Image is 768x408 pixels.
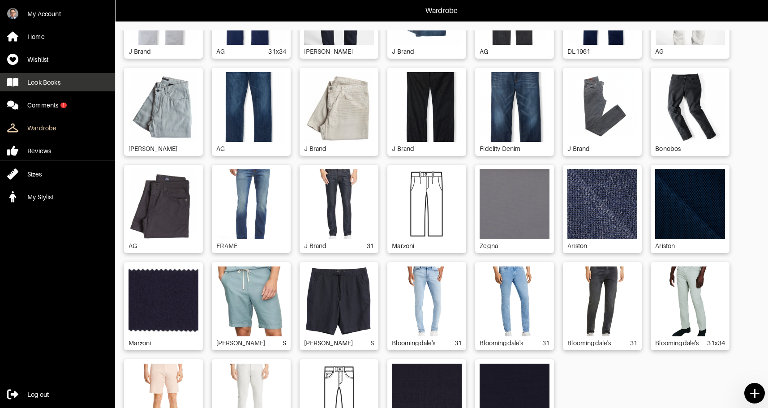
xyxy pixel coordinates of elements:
[216,72,286,142] img: gridImage
[304,72,374,142] img: gridImage
[304,266,374,336] img: gridImage
[655,266,725,336] img: gridImage
[480,266,549,336] img: gridImage
[283,339,286,346] div: S
[27,32,45,41] div: Home
[129,266,198,336] img: gridImage
[567,266,637,336] img: gridImage
[392,266,462,336] img: gridImage
[27,124,56,133] div: Wardrobe
[655,169,725,239] img: gridImage
[425,5,458,16] p: Wardrobe
[567,339,615,346] div: Bloomingdale's
[392,144,419,151] div: J Brand
[216,169,286,239] img: gridImage
[542,339,549,346] div: 31
[129,169,198,239] img: gridImage
[567,72,637,142] img: gridImage
[268,47,286,54] div: 31x34
[129,339,155,346] div: Marzoni
[392,339,440,346] div: Bloomingdale's
[304,47,357,54] div: [PERSON_NAME]
[655,144,685,151] div: Bonobos
[480,241,502,249] div: Zegna
[392,72,462,142] img: gridImage
[304,144,331,151] div: J Brand
[304,169,374,239] img: gridImage
[567,47,595,54] div: DL1961
[216,241,242,249] div: FRAME
[392,241,419,249] div: Marzoni
[480,144,525,151] div: Fidelity Denim
[216,266,286,336] img: gridImage
[27,170,42,179] div: Sizes
[480,169,549,239] img: gridImage
[27,9,61,18] div: My Account
[129,72,198,142] img: gridImage
[392,47,419,54] div: J Brand
[27,101,58,110] div: Comments
[655,47,668,54] div: AG
[62,103,64,108] div: 1
[27,146,51,155] div: Reviews
[304,339,357,346] div: [PERSON_NAME]
[455,339,462,346] div: 31
[567,241,592,249] div: Ariston
[480,47,493,54] div: AG
[27,193,54,202] div: My Stylist
[367,241,374,249] div: 31
[304,241,331,249] div: J Brand
[129,241,142,249] div: AG
[655,339,703,346] div: Bloomingdale's
[480,339,528,346] div: Bloomingdale's
[216,47,229,54] div: AG
[655,72,725,142] img: gridImage
[567,169,637,239] img: gridImage
[129,144,182,151] div: [PERSON_NAME]
[129,47,155,54] div: J Brand
[27,78,60,87] div: Look Books
[370,339,374,346] div: S
[630,339,637,346] div: 31
[216,144,229,151] div: AG
[7,8,18,19] img: kXHdGJWFc7tRTJwfKsSQ1uU9
[216,339,270,346] div: [PERSON_NAME]
[27,55,48,64] div: Wishlist
[707,339,725,346] div: 31x34
[392,169,462,239] img: gridImage
[567,144,594,151] div: J Brand
[480,72,549,142] img: gridImage
[655,241,679,249] div: Ariston
[27,390,49,399] div: Log out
